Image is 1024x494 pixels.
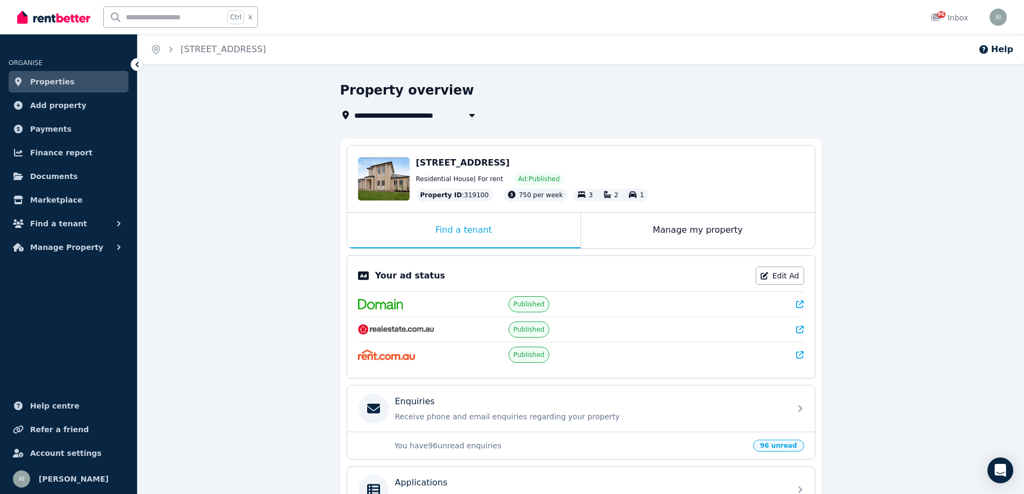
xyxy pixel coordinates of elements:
[30,170,78,183] span: Documents
[9,442,128,464] a: Account settings
[9,142,128,163] a: Finance report
[13,470,30,488] img: Rajshekar Indela
[30,194,82,206] span: Marketplace
[930,12,968,23] div: Inbox
[39,472,109,485] span: [PERSON_NAME]
[519,191,563,199] span: 750 per week
[420,191,462,199] span: Property ID
[9,419,128,440] a: Refer a friend
[987,457,1013,483] div: Open Intercom Messenger
[978,43,1013,56] button: Help
[395,411,784,422] p: Receive phone and email enquiries regarding your property
[30,123,71,135] span: Payments
[30,99,87,112] span: Add property
[589,191,593,199] span: 3
[9,189,128,211] a: Marketplace
[181,44,266,54] a: [STREET_ADDRESS]
[347,385,815,432] a: EnquiriesReceive phone and email enquiries regarding your property
[9,213,128,234] button: Find a tenant
[358,299,403,310] img: Domain.com.au
[30,146,92,159] span: Finance report
[30,217,87,230] span: Find a tenant
[340,82,474,99] h1: Property overview
[347,213,581,248] div: Find a tenant
[416,157,510,168] span: [STREET_ADDRESS]
[9,395,128,417] a: Help centre
[358,349,416,360] img: Rent.com.au
[30,75,75,88] span: Properties
[9,71,128,92] a: Properties
[30,241,103,254] span: Manage Property
[395,395,435,408] p: Enquiries
[17,9,90,25] img: RentBetter
[227,10,244,24] span: Ctrl
[513,325,545,334] span: Published
[640,191,644,199] span: 1
[416,175,503,183] span: Residential House | For rent
[513,350,545,359] span: Published
[513,300,545,309] span: Published
[358,324,435,335] img: RealEstate.com.au
[9,237,128,258] button: Manage Property
[395,476,448,489] p: Applications
[990,9,1007,26] img: Rajshekar Indela
[416,189,493,202] div: : 319100
[9,166,128,187] a: Documents
[614,191,619,199] span: 2
[9,59,42,67] span: ORGANISE
[30,447,102,460] span: Account settings
[395,440,747,451] p: You have 96 unread enquiries
[753,440,804,452] span: 96 unread
[30,399,80,412] span: Help centre
[30,423,89,436] span: Refer a friend
[248,13,252,22] span: k
[581,213,815,248] div: Manage my property
[9,118,128,140] a: Payments
[937,11,946,18] span: 96
[518,175,560,183] span: Ad: Published
[375,269,445,282] p: Your ad status
[756,267,804,285] a: Edit Ad
[138,34,279,65] nav: Breadcrumb
[9,95,128,116] a: Add property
